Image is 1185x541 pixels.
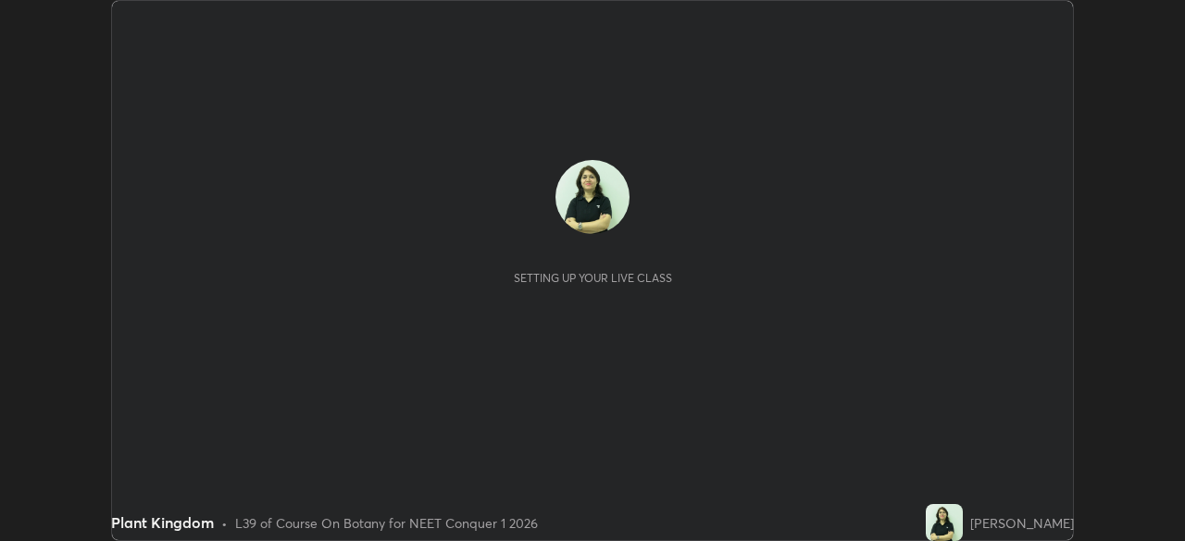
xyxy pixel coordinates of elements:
[970,513,1074,533] div: [PERSON_NAME]
[514,271,672,285] div: Setting up your live class
[555,160,630,234] img: b717d25577f447d5b7b8baad72da35ae.jpg
[235,513,538,533] div: L39 of Course On Botany for NEET Conquer 1 2026
[926,504,963,541] img: b717d25577f447d5b7b8baad72da35ae.jpg
[221,513,228,533] div: •
[111,511,214,534] div: Plant Kingdom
